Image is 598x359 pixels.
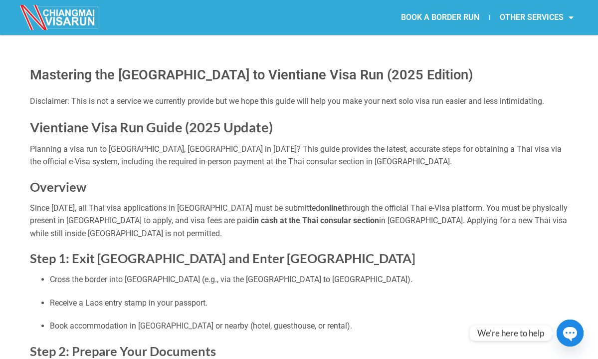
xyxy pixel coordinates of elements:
[30,250,569,267] h2: Step 1: Exit [GEOGRAPHIC_DATA] and Enter [GEOGRAPHIC_DATA]
[391,6,489,29] a: BOOK A BORDER RUN
[50,320,569,333] p: Book accommodation in [GEOGRAPHIC_DATA] or nearby (hotel, guesthouse, or rental).
[252,216,379,225] strong: in cash at the Thai consular section
[30,143,569,168] p: Planning a visa run to [GEOGRAPHIC_DATA], [GEOGRAPHIC_DATA] in [DATE]? This guide provides the la...
[30,202,569,240] p: Since [DATE], all Thai visa applications in [GEOGRAPHIC_DATA] must be submitted through the offic...
[30,118,569,136] h1: Vientiane Visa Run Guide (2025 Update)
[30,96,544,106] span: Disclaimer: This is not a service we currently provide but we hope this guide will help you make ...
[30,65,569,85] h1: Mastering the [GEOGRAPHIC_DATA] to Vientiane Visa Run (2025 Edition)
[50,297,569,310] p: Receive a Laos entry stamp in your passport.
[50,273,569,286] p: Cross the border into [GEOGRAPHIC_DATA] (e.g., via the [GEOGRAPHIC_DATA] to [GEOGRAPHIC_DATA]).
[490,6,584,29] a: OTHER SERVICES
[30,179,569,195] h2: Overview
[299,6,584,29] nav: Menu
[320,203,342,213] strong: online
